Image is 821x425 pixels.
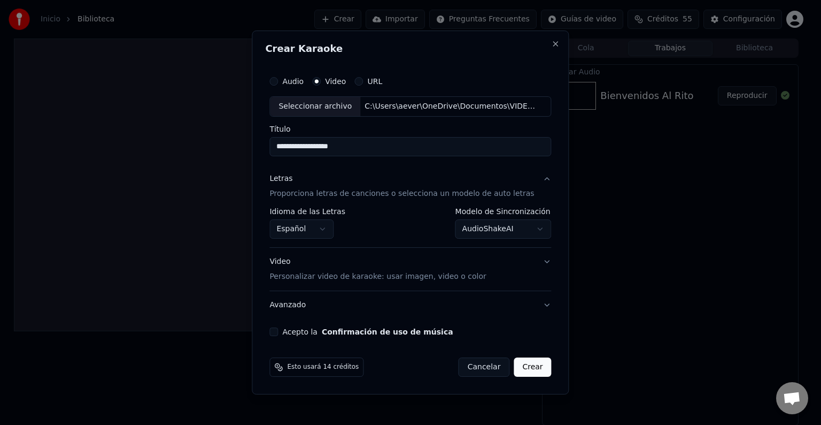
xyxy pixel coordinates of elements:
[269,165,551,208] button: LetrasProporciona letras de canciones o selecciona un modelo de auto letras
[455,208,552,215] label: Modelo de Sincronización
[269,271,486,282] p: Personalizar video de karaoke: usar imagen, video o color
[282,328,453,336] label: Acepto la
[269,248,551,291] button: VideoPersonalizar video de karaoke: usar imagen, video o color
[367,78,382,85] label: URL
[360,101,542,112] div: C:\Users\aever\OneDrive\Documentos\VIDEOS SODA\Bienvenidos Al Rito.mp4
[322,328,453,336] button: Acepto la
[269,173,292,184] div: Letras
[269,125,551,133] label: Título
[287,363,359,371] span: Esto usará 14 créditos
[269,256,486,282] div: Video
[514,358,551,377] button: Crear
[459,358,510,377] button: Cancelar
[269,291,551,319] button: Avanzado
[269,188,534,199] p: Proporciona letras de canciones o selecciona un modelo de auto letras
[265,44,555,54] h2: Crear Karaoke
[269,208,345,215] label: Idioma de las Letras
[269,208,551,247] div: LetrasProporciona letras de canciones o selecciona un modelo de auto letras
[325,78,346,85] label: Video
[282,78,304,85] label: Audio
[270,97,360,116] div: Seleccionar archivo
